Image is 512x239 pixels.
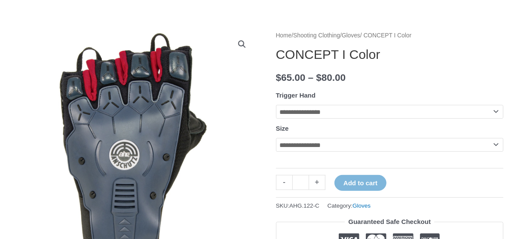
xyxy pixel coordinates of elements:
[328,200,371,211] span: Category:
[276,32,292,39] a: Home
[276,47,503,62] h1: CONCEPT I Color
[334,175,386,191] button: Add to cart
[276,92,316,99] label: Trigger Hand
[276,200,319,211] span: SKU:
[276,72,282,83] span: $
[289,202,319,209] span: AHG.122-C
[308,72,314,83] span: –
[293,32,340,39] a: Shooting Clothing
[316,72,322,83] span: $
[276,175,292,190] a: -
[353,202,371,209] a: Gloves
[345,216,434,228] legend: Guaranteed Safe Checkout
[276,30,503,41] nav: Breadcrumb
[276,72,306,83] bdi: 65.00
[276,125,289,132] label: Size
[292,175,309,190] input: Product quantity
[309,175,325,190] a: +
[234,37,250,52] a: View full-screen image gallery
[342,32,360,39] a: Gloves
[316,72,346,83] bdi: 80.00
